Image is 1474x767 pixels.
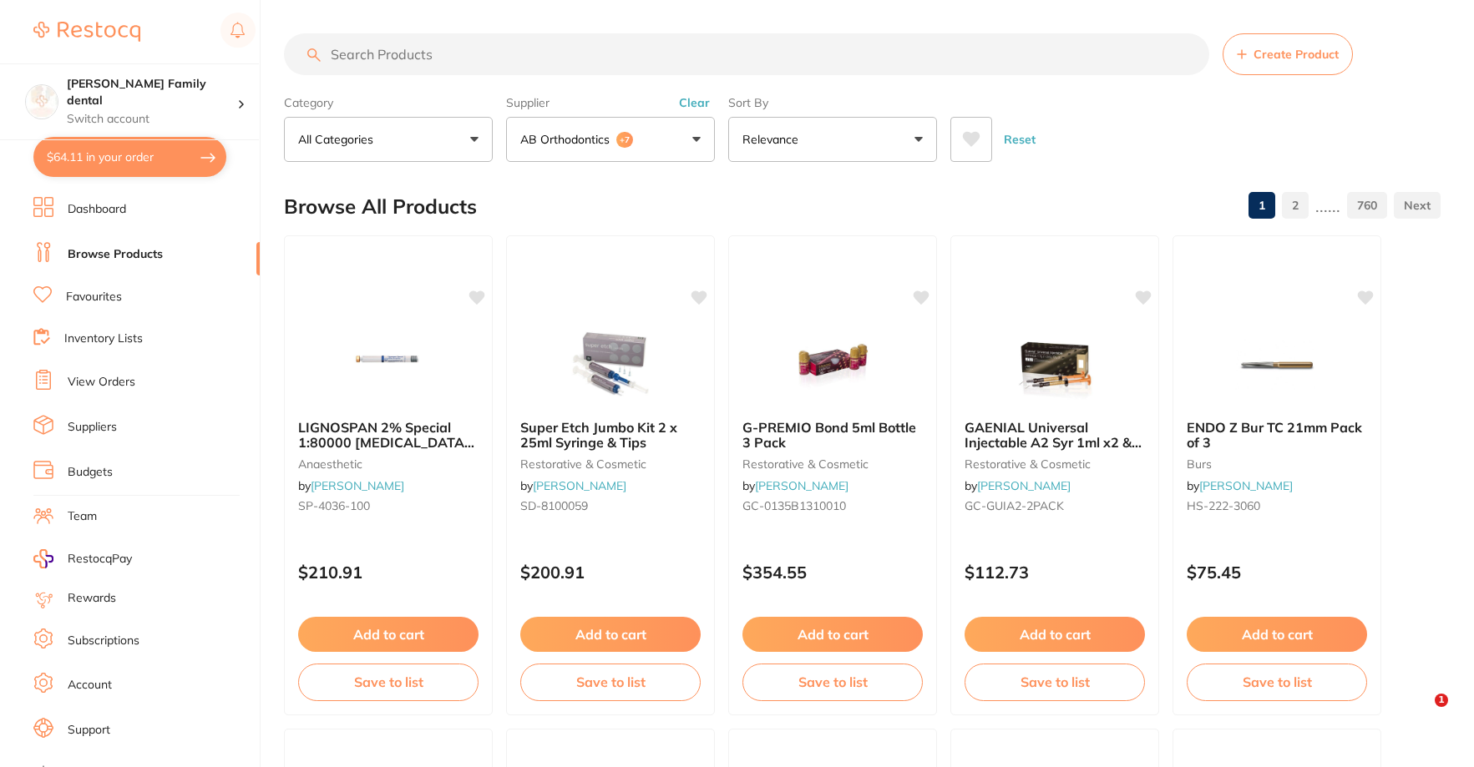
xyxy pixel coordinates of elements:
[1187,617,1367,652] button: Add to cart
[68,677,112,694] a: Account
[33,137,226,177] button: $64.11 in your order
[334,323,443,406] img: LIGNOSPAN 2% Special 1:80000 adrenalin 2.2ml 2xBox 50 Blue
[298,617,479,652] button: Add to cart
[1187,419,1362,451] span: ENDO Z Bur TC 21mm Pack of 3
[520,457,701,471] small: restorative & cosmetic
[298,664,479,700] button: Save to list
[1187,478,1293,493] span: by
[728,95,937,110] label: Sort By
[965,617,1145,652] button: Add to cart
[68,374,135,391] a: View Orders
[520,419,677,451] span: Super Etch Jumbo Kit 2 x 25ml Syringe & Tips
[33,549,53,568] img: RestocqPay
[1223,33,1353,75] button: Create Product
[298,420,479,451] b: LIGNOSPAN 2% Special 1:80000 adrenalin 2.2ml 2xBox 50 Blue
[742,664,923,700] button: Save to list
[742,617,923,652] button: Add to cart
[965,478,1071,493] span: by
[1249,189,1275,222] a: 1
[999,117,1041,162] button: Reset
[64,331,143,347] a: Inventory Lists
[1254,48,1339,61] span: Create Product
[298,419,474,467] span: LIGNOSPAN 2% Special 1:80000 [MEDICAL_DATA] 2.2ml 2xBox 50 Blue
[68,201,126,218] a: Dashboard
[506,95,715,110] label: Supplier
[68,508,97,525] a: Team
[742,420,923,451] b: G-PREMIO Bond 5ml Bottle 3 Pack
[965,457,1145,471] small: restorative & cosmetic
[67,76,237,108] h4: Westbrook Family dental
[1282,189,1309,222] a: 2
[284,95,493,110] label: Category
[1000,323,1109,406] img: GAENIAL Universal Injectable A2 Syr 1ml x2 & 20 Disp tips
[1315,196,1340,215] p: ......
[965,563,1145,582] p: $112.73
[755,478,848,493] a: [PERSON_NAME]
[556,323,665,406] img: Super Etch Jumbo Kit 2 x 25ml Syringe & Tips
[68,722,110,739] a: Support
[520,498,588,513] span: SD-8100059
[742,478,848,493] span: by
[67,111,237,128] p: Switch account
[616,132,633,149] span: +7
[68,419,117,436] a: Suppliers
[298,457,479,471] small: anaesthetic
[1187,457,1367,471] small: burs
[1187,420,1367,451] b: ENDO Z Bur TC 21mm Pack of 3
[1199,478,1293,493] a: [PERSON_NAME]
[965,419,1142,467] span: GAENIAL Universal Injectable A2 Syr 1ml x2 & 20 Disp tips
[1401,694,1441,734] iframe: Intercom live chat
[965,498,1064,513] span: GC-GUIA2-2PACK
[533,478,626,493] a: [PERSON_NAME]
[68,464,113,481] a: Budgets
[742,131,805,148] p: Relevance
[1223,323,1331,406] img: ENDO Z Bur TC 21mm Pack of 3
[1347,189,1387,222] a: 760
[520,420,701,451] b: Super Etch Jumbo Kit 2 x 25ml Syringe & Tips
[520,478,626,493] span: by
[33,13,140,51] a: Restocq Logo
[977,478,1071,493] a: [PERSON_NAME]
[520,617,701,652] button: Add to cart
[68,633,139,649] a: Subscriptions
[520,563,701,582] p: $200.91
[298,563,479,582] p: $210.91
[965,420,1145,451] b: GAENIAL Universal Injectable A2 Syr 1ml x2 & 20 Disp tips
[506,117,715,162] button: AB Orthodontics+7
[742,419,916,451] span: G-PREMIO Bond 5ml Bottle 3 Pack
[742,563,923,582] p: $354.55
[68,590,116,607] a: Rewards
[284,195,477,219] h2: Browse All Products
[742,457,923,471] small: restorative & cosmetic
[33,22,140,42] img: Restocq Logo
[1187,498,1260,513] span: HS-222-3060
[298,131,380,148] p: All Categories
[298,498,370,513] span: SP-4036-100
[33,549,132,568] a: RestocqPay
[520,664,701,700] button: Save to list
[1435,694,1448,707] span: 1
[1187,563,1367,582] p: $75.45
[284,117,493,162] button: All Categories
[1187,664,1367,700] button: Save to list
[68,551,132,568] span: RestocqPay
[520,131,616,148] p: AB Orthodontics
[965,664,1145,700] button: Save to list
[728,117,937,162] button: Relevance
[311,478,404,493] a: [PERSON_NAME]
[742,498,846,513] span: GC-0135B1310010
[68,246,163,263] a: Browse Products
[778,323,887,406] img: G-PREMIO Bond 5ml Bottle 3 Pack
[298,478,404,493] span: by
[26,85,58,117] img: Westbrook Family dental
[284,33,1209,75] input: Search Products
[66,289,122,305] a: Favourites
[674,95,715,110] button: Clear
